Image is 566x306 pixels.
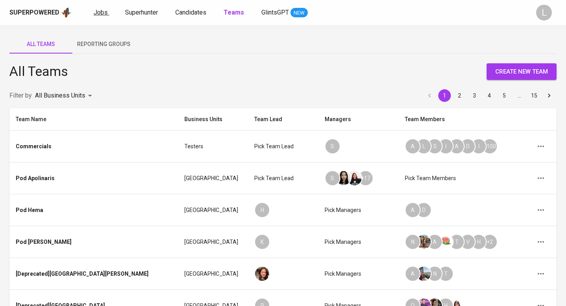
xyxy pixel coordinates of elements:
span: GlintsGPT [261,9,289,16]
td: [GEOGRAPHIC_DATA] [178,162,248,194]
b: Teams [224,9,244,16]
div: [Deprecated][GEOGRAPHIC_DATA][PERSON_NAME] [16,270,149,278]
div: T [438,266,454,282]
h4: All Teams [9,63,68,80]
button: page 1 [438,89,451,102]
button: Go to page 3 [468,89,481,102]
td: [GEOGRAPHIC_DATA] [178,258,248,290]
div: + 17 [358,170,373,186]
button: Go to page 15 [528,89,540,102]
div: A [449,138,465,154]
div: L [536,5,552,20]
th: Team Name [9,108,178,131]
div: Pod Apolinaris [16,174,55,182]
th: Business Units [178,108,248,131]
span: Reporting Groups [77,39,130,49]
span: Pick team members [405,175,456,181]
div: … [513,92,526,100]
div: Superpowered [9,8,59,17]
div: Commercials [16,142,51,150]
nav: pagination navigation [422,89,557,102]
div: S [325,138,340,154]
span: Pick managers [325,271,361,277]
div: A [427,234,443,250]
div: N [427,266,443,282]
div: H [471,234,487,250]
div: Pod Hema [16,206,43,214]
div: I [438,138,454,154]
span: Pick managers [325,207,361,213]
td: [GEOGRAPHIC_DATA] [178,226,248,258]
a: Candidates [175,8,208,18]
button: create new team [487,63,557,80]
span: Superhunter [125,9,158,16]
div: A [405,202,421,218]
div: A [405,138,421,154]
span: Pick team lead [254,175,294,181]
img: kha.duong@glints.com [417,267,431,281]
a: Teams [224,8,246,18]
div: T [449,234,465,250]
div: S [325,170,340,186]
div: + 2 [482,234,498,250]
img: thao.thai@glints.com [255,267,269,281]
div: A [405,266,421,282]
div: D [416,202,432,218]
div: I [471,138,487,154]
img: tricilia@glints.com [347,171,362,185]
button: Go to page 2 [453,89,466,102]
div: Pod [PERSON_NAME] [16,238,72,246]
div: H [254,202,270,218]
span: Pick managers [325,239,361,245]
span: Candidates [175,9,206,16]
div: All Business Units [35,89,95,102]
th: Team Members [399,108,525,131]
a: GlintsGPT NEW [261,8,308,18]
th: Team Lead [248,108,318,131]
td: Testers [178,131,248,162]
div: K [254,234,270,250]
th: Managers [318,108,399,131]
span: Jobs [94,9,108,16]
img: sefanya.kardia@glints.com [336,171,351,185]
div: + 100 [482,138,498,154]
span: Pick team lead [254,143,294,149]
a: Jobs [94,8,109,18]
button: Go to next page [543,89,555,102]
td: [GEOGRAPHIC_DATA] [178,194,248,226]
span: All Teams [14,39,68,49]
span: NEW [290,9,308,17]
div: L [416,138,432,154]
div: D [460,138,476,154]
div: N [405,234,421,250]
div: S [427,138,443,154]
a: Superpoweredapp logo [9,7,72,18]
span: Filter by [9,92,32,99]
button: Go to page 5 [498,89,511,102]
a: Superhunter [125,8,160,18]
img: 47e1a293-2fb2-4e7e-aa03-57fc1ec29063.jpg [439,235,453,249]
img: anh.nguyenle@glints.com [417,235,431,249]
button: Go to page 4 [483,89,496,102]
img: app logo [61,7,72,18]
div: teams tab [9,35,557,53]
span: create new team [495,66,548,77]
div: V [460,234,476,250]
